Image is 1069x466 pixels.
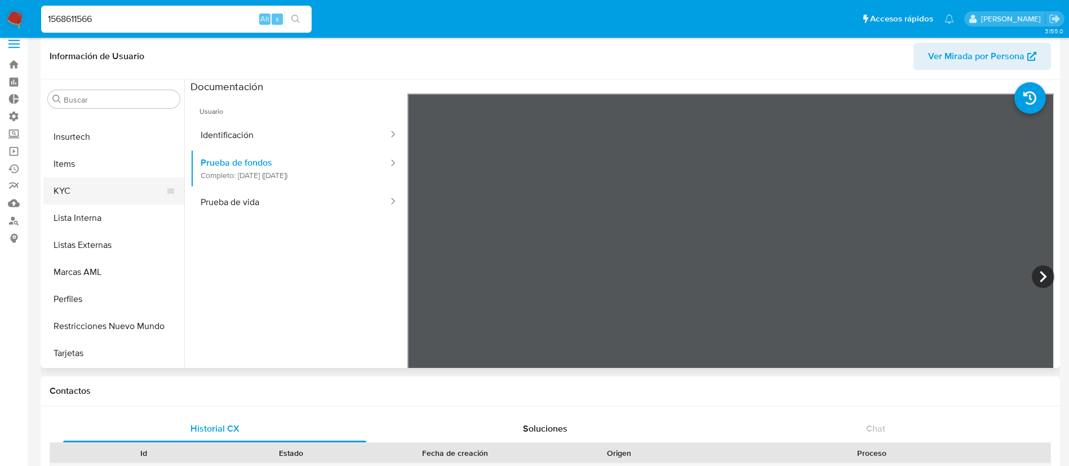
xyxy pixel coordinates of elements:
[928,43,1024,70] span: Ver Mirada por Persona
[43,340,184,367] button: Tarjetas
[50,51,144,62] h1: Información de Usuario
[52,95,61,104] button: Buscar
[43,313,184,340] button: Restricciones Nuevo Mundo
[701,447,1043,459] div: Proceso
[43,232,184,259] button: Listas Externas
[64,95,175,105] input: Buscar
[913,43,1051,70] button: Ver Mirada por Persona
[225,447,357,459] div: Estado
[523,422,567,435] span: Soluciones
[43,177,175,205] button: KYC
[43,150,184,177] button: Items
[50,385,1051,397] h1: Contactos
[944,14,954,24] a: Notificaciones
[41,12,312,26] input: Buscar usuario o caso...
[1049,13,1061,25] a: Salir
[284,11,307,27] button: search-icon
[981,14,1045,24] p: rociodaniela.benavidescatalan@mercadolibre.cl
[190,422,239,435] span: Historial CX
[43,259,184,286] button: Marcas AML
[43,205,184,232] button: Lista Interna
[373,447,538,459] div: Fecha de creación
[260,14,269,24] span: Alt
[553,447,685,459] div: Origen
[78,447,210,459] div: Id
[1045,26,1063,35] span: 3.155.0
[866,422,885,435] span: Chat
[43,123,184,150] button: Insurtech
[43,286,184,313] button: Perfiles
[870,13,933,25] span: Accesos rápidos
[276,14,279,24] span: s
